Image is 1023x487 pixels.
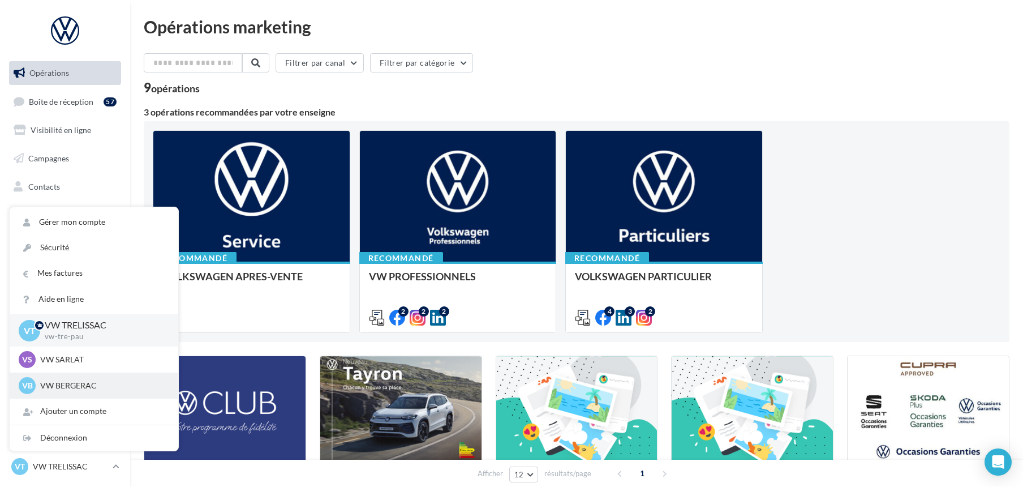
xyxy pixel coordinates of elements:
div: 9 [144,82,200,94]
a: ASSETS PERSONNALISABLES [7,259,123,293]
a: Opérations [7,61,123,85]
div: 3 [625,306,635,317]
a: Calendrier [7,231,123,255]
div: Recommandé [359,252,443,264]
a: Campagnes [7,147,123,170]
div: Opérations marketing [144,18,1009,35]
div: 3 opérations recommandées par votre enseigne [144,108,1009,117]
span: Visibilité en ligne [31,125,91,135]
p: VW SARLAT [40,354,165,365]
button: 12 [509,467,538,482]
div: 57 [104,97,117,106]
span: VB [22,380,33,391]
p: vw-tre-pau [45,332,160,342]
div: Ajouter un compte [10,399,178,424]
span: VT [15,461,25,472]
span: Opérations [29,68,69,78]
div: Recommandé [565,252,649,264]
a: Gérer mon compte [10,210,178,235]
span: VS [22,354,32,365]
button: Filtrer par catégorie [370,53,473,72]
span: Boîte de réception [29,96,93,106]
div: 2 [645,306,655,317]
div: Open Intercom Messenger [985,448,1012,476]
span: VOLKSWAGEN APRES-VENTE [162,270,303,283]
a: Mes factures [10,260,178,286]
span: VT [24,324,36,337]
div: 2 [439,306,449,317]
a: Contacts [7,175,123,199]
div: 2 [398,306,409,317]
div: 2 [419,306,429,317]
div: Recommandé [153,252,237,264]
span: 12 [514,470,524,479]
a: Sécurité [10,235,178,260]
a: Boîte de réception57 [7,89,123,114]
span: VOLKSWAGEN PARTICULIER [575,270,712,283]
span: 1 [633,464,651,482]
p: VW TRELISSAC [45,319,160,332]
span: VW PROFESSIONNELS [369,270,476,283]
div: opérations [151,83,200,93]
p: VW BERGERAC [40,380,165,391]
p: VW TRELISSAC [33,461,108,472]
div: 4 [604,306,614,317]
button: Filtrer par canal [276,53,364,72]
span: Afficher [478,468,503,479]
span: résultats/page [544,468,591,479]
a: Aide en ligne [10,287,178,312]
span: Contacts [28,181,60,191]
a: Visibilité en ligne [7,118,123,142]
a: VT VW TRELISSAC [9,456,121,477]
span: Campagnes [28,153,69,163]
div: Déconnexion [10,425,178,451]
a: Médiathèque [7,203,123,227]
